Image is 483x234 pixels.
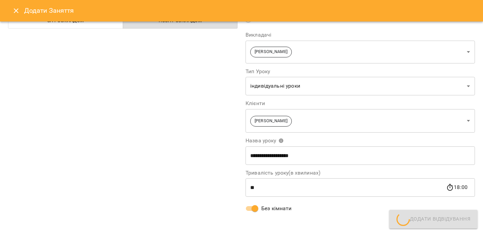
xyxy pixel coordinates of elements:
[246,32,475,38] label: Викладачі
[246,138,284,143] span: Назва уроку
[261,204,292,213] span: Без кімнати
[251,49,291,55] span: [PERSON_NAME]
[278,138,284,143] svg: Вкажіть назву уроку або виберіть клієнтів
[251,118,291,124] span: [PERSON_NAME]
[246,109,475,133] div: [PERSON_NAME]
[246,77,475,96] div: індивідуальні уроки
[246,101,475,106] label: Клієнти
[8,3,24,19] button: Close
[24,5,475,16] h6: Додати Заняття
[246,69,475,74] label: Тип Уроку
[246,170,475,176] label: Тривалість уроку(в хвилинах)
[246,40,475,63] div: [PERSON_NAME]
